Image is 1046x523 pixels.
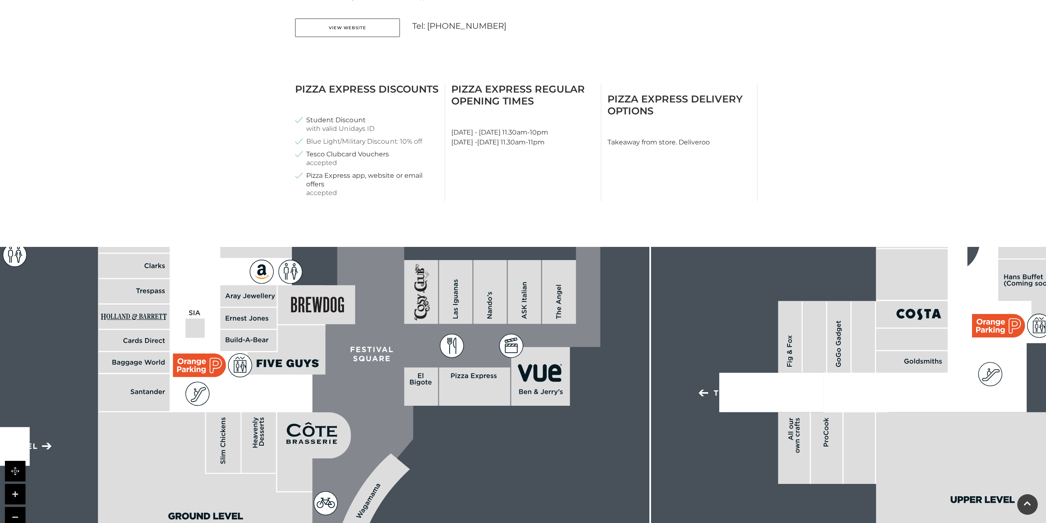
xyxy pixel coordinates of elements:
li: with valid Unidays ID [295,116,439,133]
div: [DATE] - [DATE] 11.30am-10pm [DATE] -[DATE] 11.30am-11pm [445,83,601,201]
li: accepted [295,150,439,167]
li: accepted [295,171,439,197]
h3: Pizza Express Discounts [295,83,439,95]
h3: Pizza Express Regular Opening Times [451,83,595,107]
h3: Pizza Express Delivery Options [607,93,751,117]
strong: Tesco Clubcard Vouchers [306,150,389,158]
div: Takeaway from store. Deliveroo [601,83,757,201]
li: Blue Light/Military Discount: 10% off [295,137,439,146]
a: Tel: [PHONE_NUMBER] [412,21,507,31]
strong: Pizza Express app, website or email offers [306,171,439,188]
a: View Website [295,19,400,37]
strong: Student Discount [306,116,366,124]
